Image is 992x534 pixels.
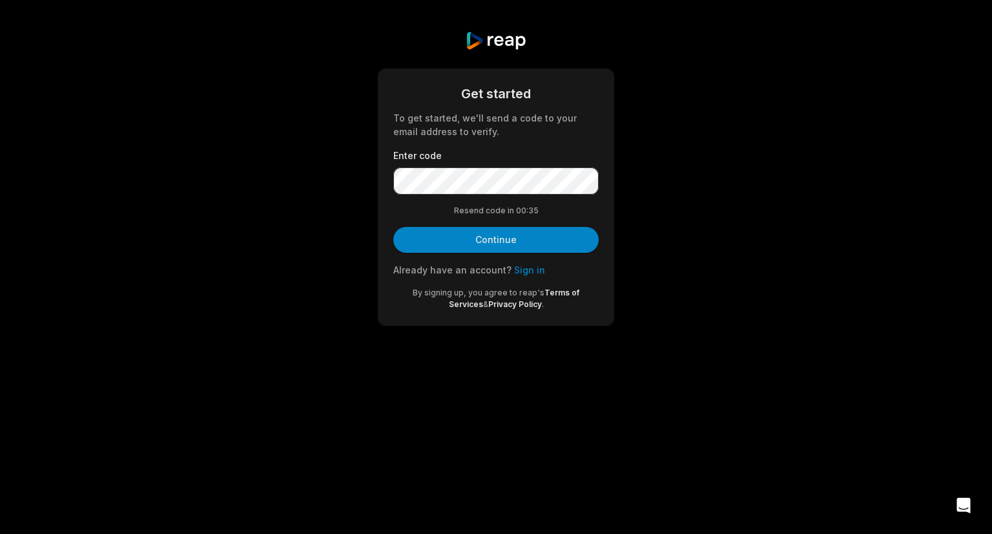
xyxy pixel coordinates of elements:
[514,264,545,275] a: Sign in
[393,84,599,103] div: Get started
[542,299,544,309] span: .
[413,288,544,297] span: By signing up, you agree to reap's
[948,490,979,521] iframe: Intercom live chat
[393,227,599,253] button: Continue
[393,111,599,138] div: To get started, we'll send a code to your email address to verify.
[483,299,488,309] span: &
[528,205,539,217] span: 35
[465,31,526,50] img: reap
[393,205,599,217] div: Resend code in 00:
[393,149,599,162] label: Enter code
[449,288,580,309] a: Terms of Services
[488,299,542,309] a: Privacy Policy
[393,264,512,275] span: Already have an account?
